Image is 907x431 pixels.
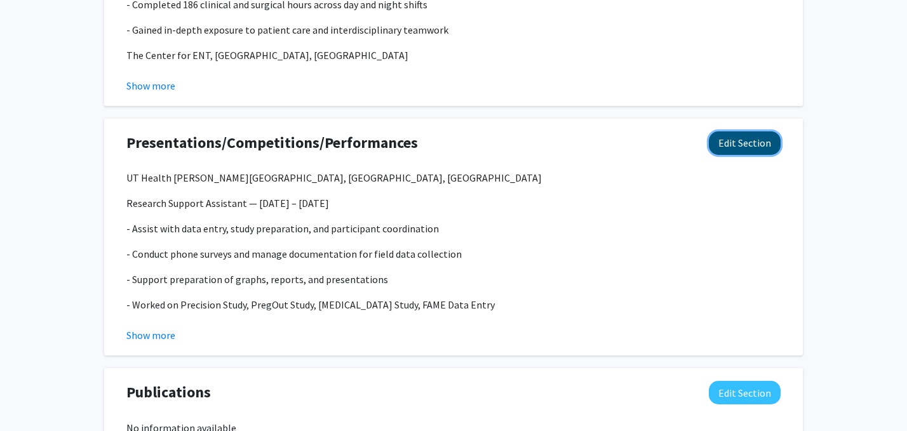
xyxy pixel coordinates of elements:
[126,196,781,211] p: Research Support Assistant — [DATE] – [DATE]
[126,170,781,185] p: UT Health [PERSON_NAME][GEOGRAPHIC_DATA], [GEOGRAPHIC_DATA], [GEOGRAPHIC_DATA]
[126,246,781,262] p: - Conduct phone surveys and manage documentation for field data collection
[126,328,175,343] button: Show more
[126,78,175,93] button: Show more
[126,272,781,287] p: - Support preparation of graphs, reports, and presentations
[126,221,781,236] p: - Assist with data entry, study preparation, and participant coordination
[126,131,418,154] span: Presentations/Competitions/Performances
[126,381,211,404] span: Publications
[709,381,781,404] button: Edit Publications
[10,374,54,421] iframe: Chat
[126,22,781,37] p: - Gained in-depth exposure to patient care and interdisciplinary teamwork
[126,297,781,312] p: - Worked on Precision Study, PregOut Study, [MEDICAL_DATA] Study, FAME Data Entry
[126,48,781,63] p: The Center for ENT, [GEOGRAPHIC_DATA], [GEOGRAPHIC_DATA]
[709,131,781,155] button: Edit Presentations/Competitions/Performances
